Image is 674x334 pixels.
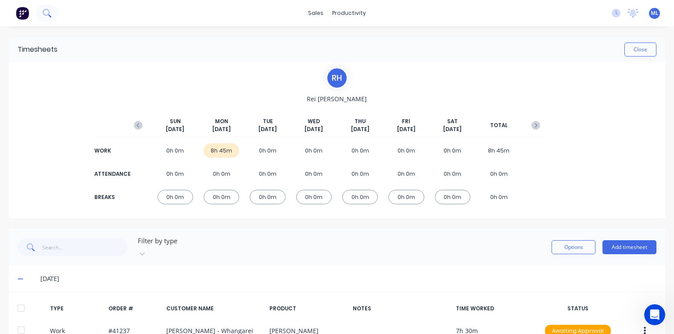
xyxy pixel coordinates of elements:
span: [DATE] [351,125,369,133]
input: Search... [42,238,128,256]
div: ATTENDANCE [94,170,129,178]
span: FRI [402,117,410,125]
span: Rei [PERSON_NAME] [307,94,367,103]
div: WORK [94,147,129,155]
div: Timesheets [18,44,57,55]
span: [DATE] [166,125,184,133]
div: 0h 0m [388,143,424,158]
span: [DATE] [212,125,231,133]
img: Factory [16,7,29,20]
div: 0h 0m [342,167,378,181]
span: ML [651,9,659,17]
div: 0h 0m [158,143,193,158]
div: 0h 0m [296,190,332,204]
div: STATUS [539,305,616,313]
div: sales [304,7,328,20]
div: ORDER # [108,305,159,313]
span: SAT [447,117,458,125]
div: productivity [328,7,370,20]
div: 0h 0m [435,143,470,158]
div: 0h 0m [250,190,285,204]
div: 0h 0m [342,190,378,204]
div: R H [326,67,348,89]
div: 0h 0m [435,190,470,204]
div: PRODUCT [269,305,346,313]
div: 0h 0m [296,143,332,158]
div: 0h 0m [250,143,285,158]
span: MON [215,117,228,125]
span: WED [308,117,320,125]
span: SUN [170,117,181,125]
span: [DATE] [443,125,462,133]
span: [DATE] [305,125,323,133]
div: CUSTOMER NAME [166,305,262,313]
div: 0h 0m [388,190,424,204]
div: 8h 45m [204,143,239,158]
span: THU [355,117,366,125]
div: 0h 0m [296,167,332,181]
div: 0h 0m [250,167,285,181]
span: TOTAL [490,121,508,129]
div: TIME WORKED [456,305,533,313]
div: 0h 0m [158,167,193,181]
div: [DATE] [40,274,656,284]
div: 0h 0m [204,167,239,181]
div: TYPE [50,305,101,313]
div: 0h 0m [342,143,378,158]
button: Close [624,43,656,57]
div: 0h 0m [158,190,193,204]
div: 8h 45m [481,143,516,158]
button: Add timesheet [602,240,656,254]
div: 0h 0m [204,190,239,204]
div: BREAKS [94,193,129,201]
span: [DATE] [397,125,416,133]
div: 0h 0m [435,167,470,181]
div: NOTES [353,305,448,313]
button: Options [552,240,595,254]
div: 0h 0m [481,167,516,181]
span: TUE [263,117,273,125]
span: [DATE] [258,125,277,133]
iframe: Intercom live chat [644,304,665,325]
div: 0h 0m [388,167,424,181]
div: 0h 0m [481,190,516,204]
